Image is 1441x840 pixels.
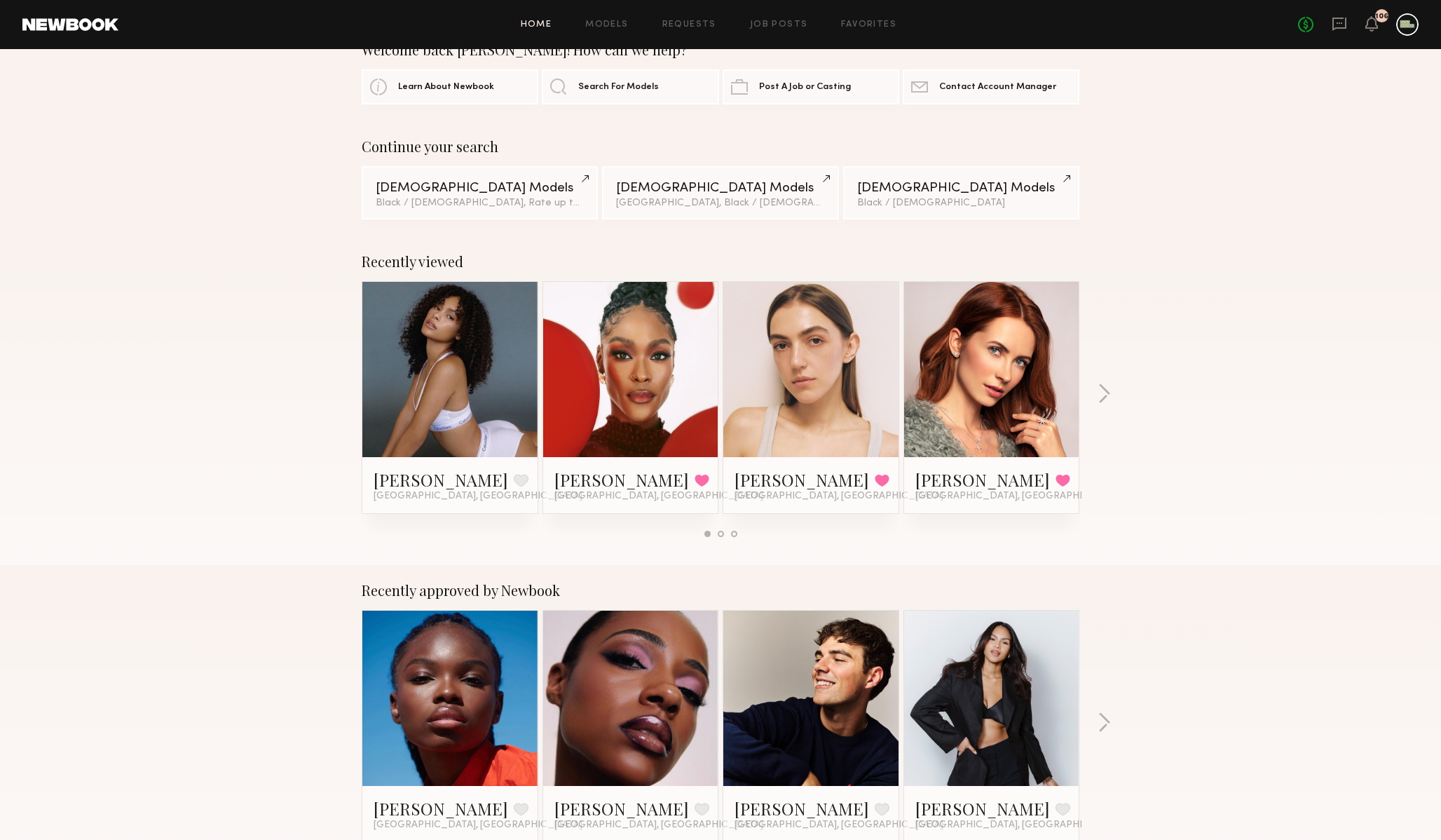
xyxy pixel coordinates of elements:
[578,83,659,92] span: Search For Models
[759,83,851,92] span: Post A Job or Casting
[843,166,1079,219] a: [DEMOGRAPHIC_DATA] ModelsBlack / [DEMOGRAPHIC_DATA]
[915,491,1124,502] span: [GEOGRAPHIC_DATA], [GEOGRAPHIC_DATA]
[554,820,763,831] span: [GEOGRAPHIC_DATA], [GEOGRAPHIC_DATA]
[735,491,943,502] span: [GEOGRAPHIC_DATA], [GEOGRAPHIC_DATA]
[585,20,628,29] a: Models
[915,468,1050,491] a: [PERSON_NAME]
[554,797,689,820] a: [PERSON_NAME]
[362,138,1079,155] div: Continue your search
[915,797,1050,820] a: [PERSON_NAME]
[362,69,538,104] a: Learn About Newbook
[735,468,869,491] a: [PERSON_NAME]
[939,83,1056,92] span: Contact Account Manager
[616,182,824,195] div: [DEMOGRAPHIC_DATA] Models
[1375,13,1388,20] div: 106
[735,820,943,831] span: [GEOGRAPHIC_DATA], [GEOGRAPHIC_DATA]
[398,83,494,92] span: Learn About Newbook
[857,182,1065,195] div: [DEMOGRAPHIC_DATA] Models
[542,69,718,104] a: Search For Models
[374,797,508,820] a: [PERSON_NAME]
[841,20,896,29] a: Favorites
[374,468,508,491] a: [PERSON_NAME]
[554,491,763,502] span: [GEOGRAPHIC_DATA], [GEOGRAPHIC_DATA]
[374,820,582,831] span: [GEOGRAPHIC_DATA], [GEOGRAPHIC_DATA]
[362,41,1079,58] div: Welcome back [PERSON_NAME]! How can we help?
[362,582,1079,599] div: Recently approved by Newbook
[662,20,716,29] a: Requests
[750,20,808,29] a: Job Posts
[903,69,1079,104] a: Contact Account Manager
[554,468,689,491] a: [PERSON_NAME]
[616,198,824,208] div: [GEOGRAPHIC_DATA], Black / [DEMOGRAPHIC_DATA]
[735,797,869,820] a: [PERSON_NAME]
[376,182,584,195] div: [DEMOGRAPHIC_DATA] Models
[374,491,582,502] span: [GEOGRAPHIC_DATA], [GEOGRAPHIC_DATA]
[915,820,1124,831] span: [GEOGRAPHIC_DATA], [GEOGRAPHIC_DATA]
[521,20,552,29] a: Home
[376,198,584,208] div: Black / [DEMOGRAPHIC_DATA], Rate up to $153
[723,69,899,104] a: Post A Job or Casting
[857,198,1065,208] div: Black / [DEMOGRAPHIC_DATA]
[602,166,838,219] a: [DEMOGRAPHIC_DATA] Models[GEOGRAPHIC_DATA], Black / [DEMOGRAPHIC_DATA]
[362,253,1079,270] div: Recently viewed
[362,166,598,219] a: [DEMOGRAPHIC_DATA] ModelsBlack / [DEMOGRAPHIC_DATA], Rate up to $153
